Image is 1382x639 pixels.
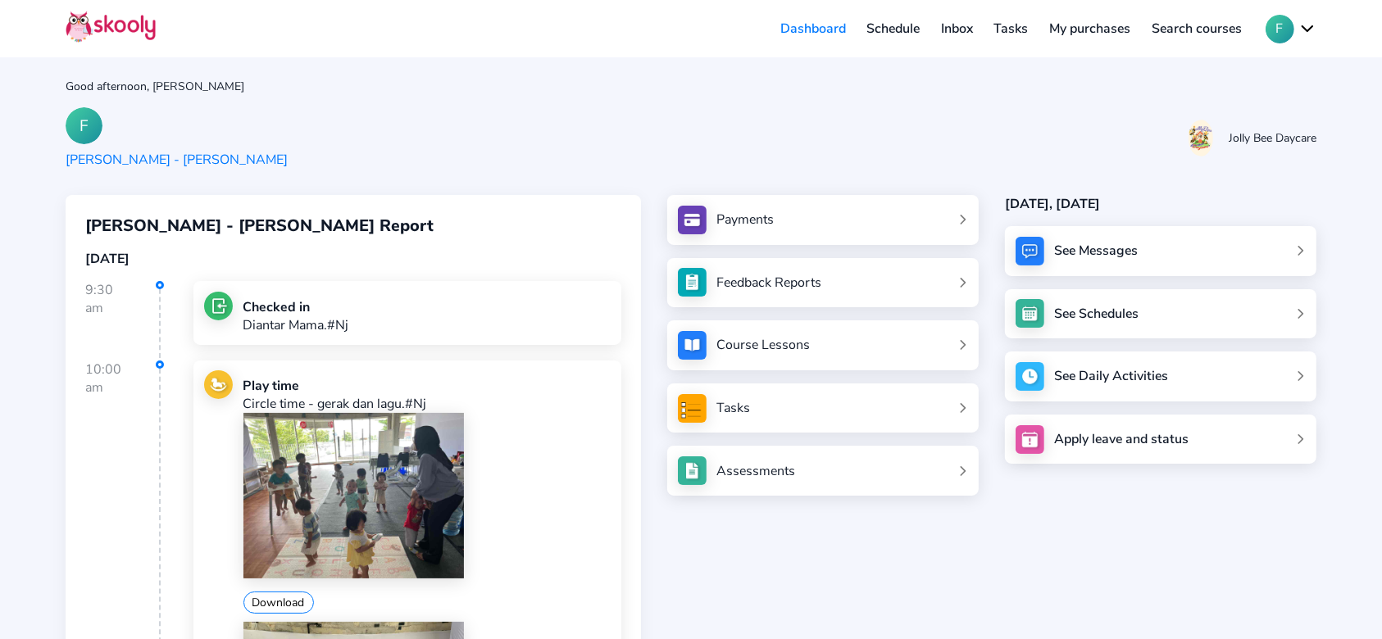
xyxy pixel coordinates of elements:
div: am [85,378,159,397]
p: Diantar Mama.#Nj [243,316,349,334]
img: assessments.jpg [678,456,707,485]
a: Dashboard [770,16,857,42]
button: Fchevron down outline [1266,15,1316,43]
img: courses.jpg [678,331,707,360]
a: My purchases [1039,16,1141,42]
a: Tasks [984,16,1039,42]
div: Checked in [243,298,349,316]
div: Course Lessons [717,336,811,354]
div: Tasks [717,399,751,417]
a: Assessments [678,456,968,485]
a: Schedule [857,16,931,42]
a: See Daily Activities [1005,351,1316,401]
div: am [85,299,159,317]
div: Assessments [717,462,796,480]
div: See Messages [1055,242,1139,260]
a: Course Lessons [678,331,968,360]
img: messages.jpg [1016,237,1044,265]
img: tasksForMpWeb.png [678,394,707,423]
img: see_atten.jpg [678,268,707,297]
div: [DATE] [85,250,621,268]
a: See Schedules [1005,289,1316,339]
img: play.jpg [204,370,233,399]
img: checkin.jpg [204,292,233,320]
button: Download [243,591,314,614]
img: activity.jpg [1016,362,1044,391]
div: See Daily Activities [1055,367,1169,385]
img: 202412070841063750924647068475104802108682963943202509220314073589286815549289.jpg [243,413,464,578]
img: payments.jpg [678,206,707,234]
div: Feedback Reports [717,274,822,292]
div: [DATE], [DATE] [1005,195,1316,213]
a: Feedback Reports [678,268,968,297]
span: [PERSON_NAME] - [PERSON_NAME] Report [85,215,434,237]
div: [PERSON_NAME] - [PERSON_NAME] [66,151,288,169]
div: Jolly Bee Daycare [1229,130,1316,146]
img: schedule.jpg [1016,299,1044,328]
div: See Schedules [1055,305,1139,323]
a: Tasks [678,394,968,423]
a: Payments [678,206,968,234]
div: Play time [243,377,611,395]
img: apply_leave.jpg [1016,425,1044,454]
a: Inbox [930,16,984,42]
a: Apply leave and status [1005,415,1316,465]
div: Payments [717,211,775,229]
div: 9:30 [85,281,161,358]
img: Skooly [66,11,156,43]
div: F [66,107,102,144]
div: Good afternoon, [PERSON_NAME] [66,79,1316,94]
img: 20201103140951286199961659839494hYz471L5eL1FsRFsP4.jpg [1189,120,1213,156]
div: Apply leave and status [1055,430,1189,448]
a: Search courses [1141,16,1252,42]
p: Circle time - gerak dan lagu.#Nj [243,395,611,413]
